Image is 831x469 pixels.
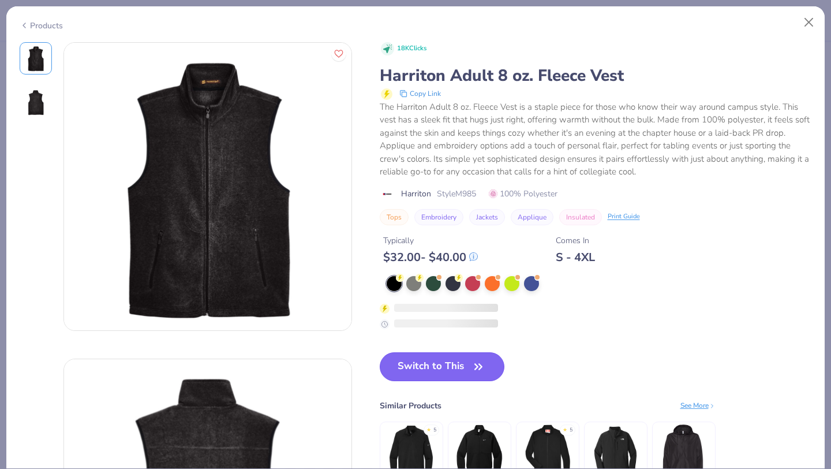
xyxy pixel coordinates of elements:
span: Harriton [401,188,431,200]
div: ★ [563,426,567,431]
span: Style M985 [437,188,476,200]
div: Print Guide [608,212,640,222]
div: The Harriton Adult 8 oz. Fleece Vest is a staple piece for those who know their way around campus... [380,100,812,178]
div: $ 32.00 - $ 40.00 [383,250,478,265]
div: 5 [570,426,572,434]
span: 100% Polyester [489,188,557,200]
div: Typically [383,234,478,247]
button: Applique [511,209,553,225]
div: Comes In [556,234,595,247]
div: S - 4XL [556,250,595,265]
div: Harriton Adult 8 oz. Fleece Vest [380,65,812,87]
button: Like [331,46,346,61]
button: Insulated [559,209,602,225]
button: Tops [380,209,409,225]
img: Front [64,43,351,330]
button: Jackets [469,209,505,225]
div: Products [20,20,63,32]
div: See More [680,400,716,411]
div: ★ [426,426,431,431]
button: copy to clipboard [396,87,444,100]
button: Switch to This [380,352,505,381]
img: brand logo [380,189,395,199]
button: Embroidery [414,209,463,225]
span: 18K Clicks [397,44,426,54]
img: Back [22,88,50,116]
div: Similar Products [380,400,441,412]
button: Close [798,12,820,33]
img: Front [22,44,50,72]
div: 5 [433,426,436,434]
